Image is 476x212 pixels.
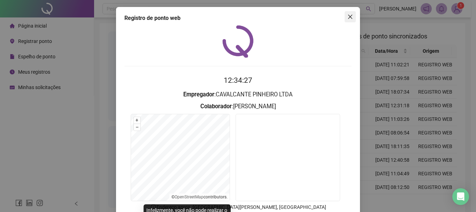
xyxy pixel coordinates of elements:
[347,14,353,20] span: close
[124,102,352,111] h3: : [PERSON_NAME]
[124,203,352,211] p: Endereço aprox. : [GEOGRAPHIC_DATA][PERSON_NAME], [GEOGRAPHIC_DATA]
[175,195,204,199] a: OpenStreetMap
[224,76,252,85] time: 12:34:27
[134,117,140,124] button: +
[345,11,356,22] button: Close
[452,188,469,205] div: Open Intercom Messenger
[200,103,232,110] strong: Colaborador
[171,195,228,199] li: © contributors.
[124,90,352,99] h3: : CAVALCANTE PINHEIRO LTDA
[222,25,254,58] img: QRPoint
[134,124,140,131] button: –
[150,204,156,210] span: info-circle
[183,91,214,98] strong: Empregador
[124,14,352,22] div: Registro de ponto web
